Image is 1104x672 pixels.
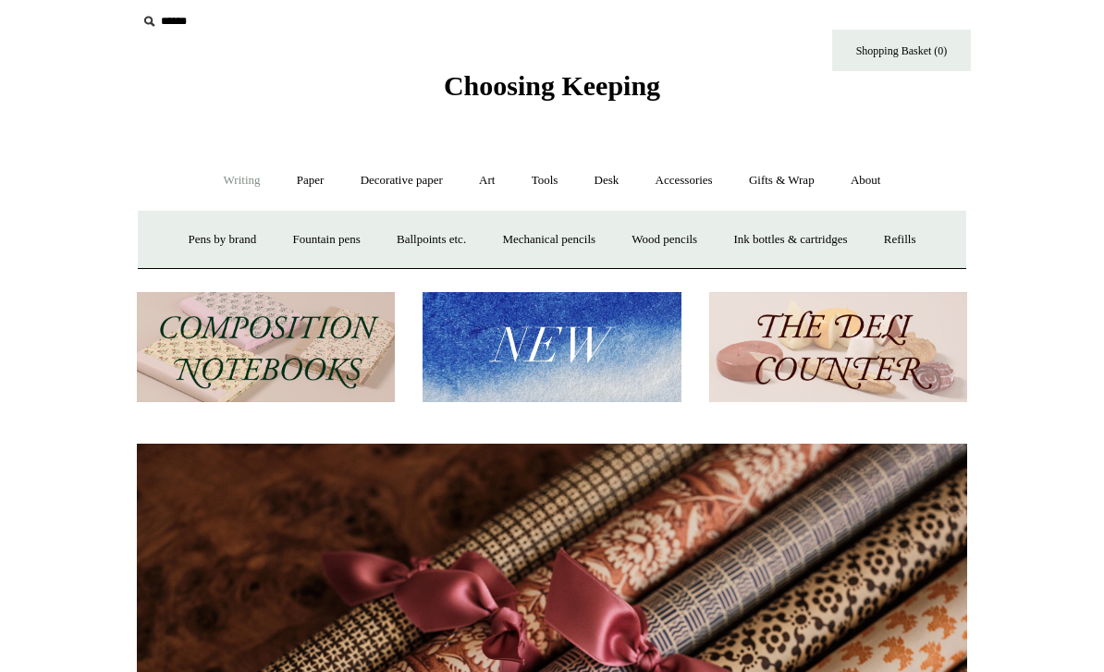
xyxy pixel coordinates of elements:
a: Ballpoints etc. [380,215,483,264]
a: Fountain pens [276,215,376,264]
a: Decorative paper [344,156,460,205]
a: Desk [578,156,636,205]
a: Accessories [639,156,730,205]
img: New.jpg__PID:f73bdf93-380a-4a35-bcfe-7823039498e1 [423,292,681,402]
a: Refills [867,215,933,264]
a: Mechanical pencils [485,215,612,264]
a: Wood pencils [615,215,714,264]
a: Choosing Keeping [444,85,660,98]
a: About [834,156,898,205]
a: Pens by brand [172,215,274,264]
span: Choosing Keeping [444,70,660,101]
a: Gifts & Wrap [732,156,831,205]
a: Shopping Basket (0) [832,30,971,71]
a: Art [462,156,511,205]
a: Ink bottles & cartridges [717,215,864,264]
a: Tools [515,156,575,205]
img: The Deli Counter [709,292,967,402]
a: Paper [280,156,341,205]
img: 202302 Composition ledgers.jpg__PID:69722ee6-fa44-49dd-a067-31375e5d54ec [137,292,395,402]
a: Writing [207,156,277,205]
